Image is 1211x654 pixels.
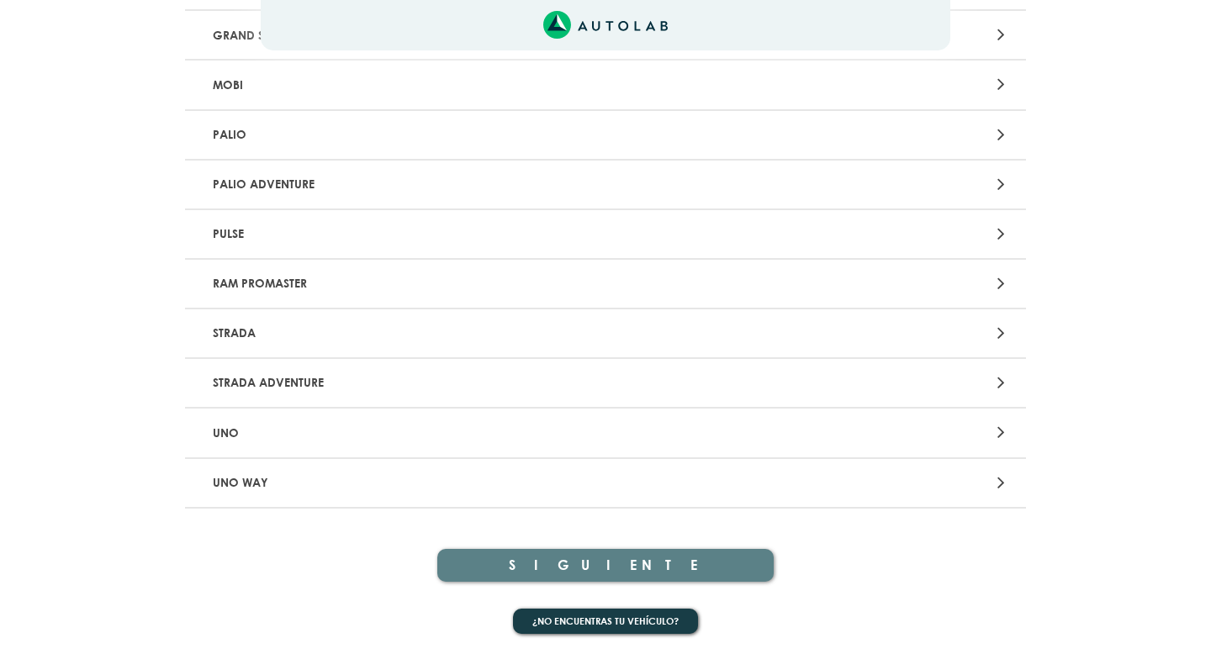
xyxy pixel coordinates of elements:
p: UNO WAY [206,467,730,498]
p: UNO [206,417,730,448]
p: PULSE [206,219,730,250]
button: SIGUIENTE [437,549,774,582]
p: RAM PROMASTER [206,268,730,299]
p: STRADA [206,318,730,349]
button: ¿No encuentras tu vehículo? [513,609,698,635]
p: STRADA ADVENTURE [206,367,730,398]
